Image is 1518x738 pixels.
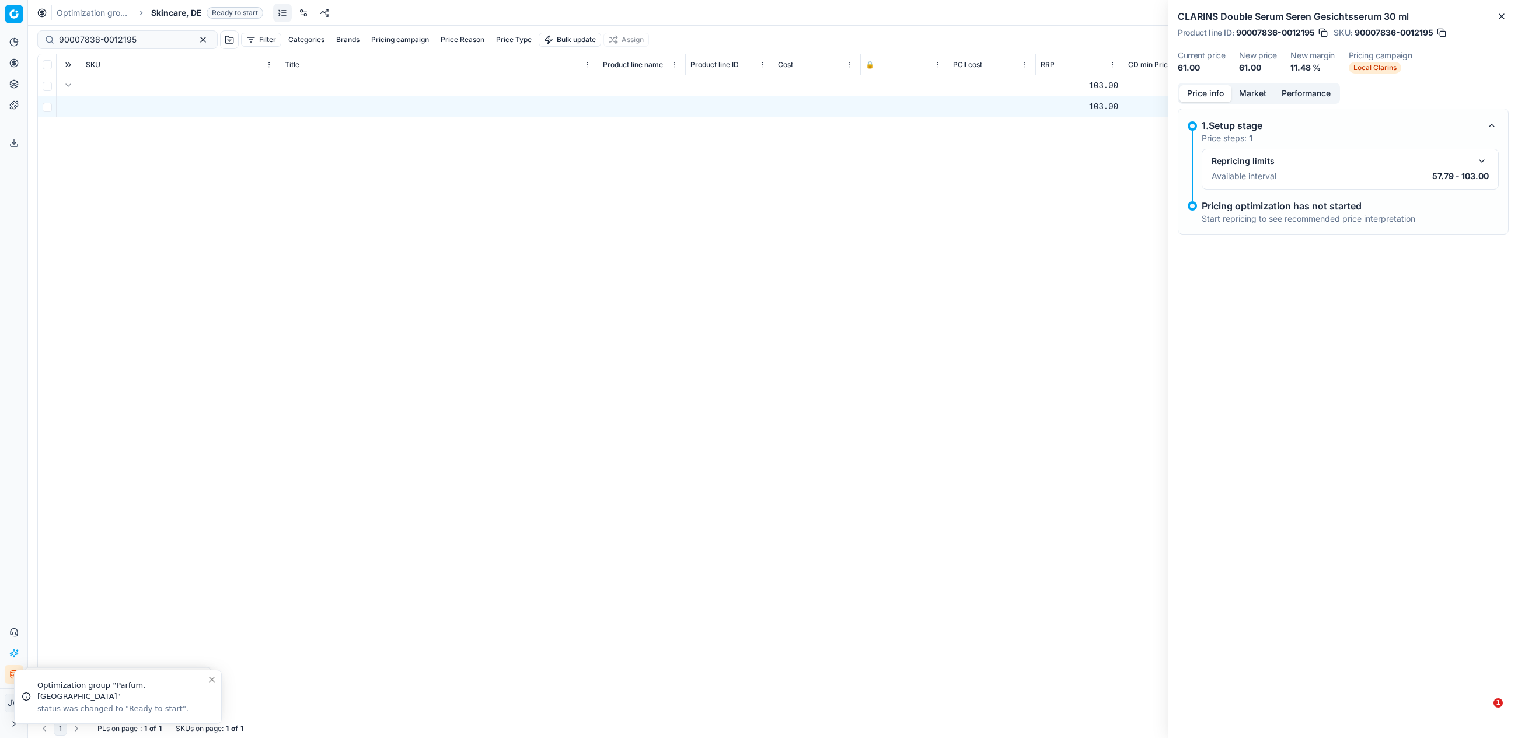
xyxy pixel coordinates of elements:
[1212,170,1276,182] p: Available interval
[1239,51,1276,60] dt: New price
[1432,170,1489,182] p: 57.79 - 103.00
[1041,60,1055,69] span: RRP
[241,33,281,47] button: Filter
[61,58,75,72] button: Expand all
[603,33,649,47] button: Assign
[97,724,138,733] span: PLs on page
[54,722,67,736] button: 1
[159,724,162,733] strong: 1
[149,724,156,733] strong: of
[953,60,982,69] span: PCII cost
[37,680,207,702] div: Optimization group "Parfum, [GEOGRAPHIC_DATA]"
[1290,51,1335,60] dt: New margin
[205,673,219,687] button: Close toast
[1290,62,1335,74] dd: 11.48 %
[1128,60,1172,69] span: CD min Price
[285,60,299,69] span: Title
[436,33,489,47] button: Price Reason
[1202,201,1415,211] p: Pricing optimization has not started
[1178,62,1225,74] dd: 61.00
[57,7,263,19] nav: breadcrumb
[1239,62,1276,74] dd: 61.00
[1178,51,1225,60] dt: Current price
[1334,29,1352,37] span: SKU :
[1274,85,1338,102] button: Performance
[226,724,229,733] strong: 1
[1041,101,1118,113] div: 103.00
[1349,51,1412,60] dt: Pricing campaign
[778,60,793,69] span: Cost
[5,694,23,712] span: JW
[1202,132,1252,144] p: Price steps:
[1349,62,1401,74] span: Local Clarins
[86,60,100,69] span: SKU
[1179,85,1231,102] button: Price info
[603,60,663,69] span: Product line name
[61,78,75,92] button: Expand
[37,722,51,736] button: Go to previous page
[37,722,83,736] nav: pagination
[1470,698,1498,726] iframe: Intercom live chat
[151,7,202,19] span: Skincare, DE
[1212,155,1470,167] div: Repricing limits
[144,724,147,733] strong: 1
[1178,29,1234,37] span: Product line ID :
[1202,118,1480,132] div: 1.Setup stage
[491,33,536,47] button: Price Type
[207,7,263,19] span: Ready to start
[59,34,187,46] input: Search by SKU or title
[367,33,434,47] button: Pricing campaign
[1231,85,1274,102] button: Market
[37,704,207,714] div: status was changed to "Ready to start".
[1128,101,1206,113] div: 54.95
[57,7,131,19] a: Optimization groups
[1041,80,1118,92] div: 103.00
[866,60,874,69] span: 🔒
[69,722,83,736] button: Go to next page
[1355,27,1433,39] span: 90007836-0012195
[176,724,224,733] span: SKUs on page :
[539,33,601,47] button: Bulk update
[1493,698,1503,708] span: 1
[690,60,739,69] span: Product line ID
[284,33,329,47] button: Categories
[97,724,162,733] div: :
[1236,27,1315,39] span: 90007836-0012195
[5,694,23,712] button: JW
[231,724,238,733] strong: of
[240,724,243,733] strong: 1
[151,7,263,19] span: Skincare, DEReady to start
[331,33,364,47] button: Brands
[1128,80,1206,92] div: 54.95
[1249,133,1252,143] strong: 1
[1202,213,1415,225] p: Start repricing to see recommended price interpretation
[1178,9,1509,23] h2: CLARINS Double Serum Seren Gesichtsserum 30 ml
